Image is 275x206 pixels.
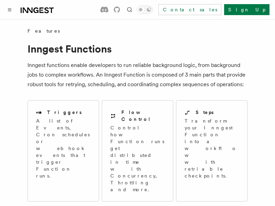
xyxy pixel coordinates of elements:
[158,4,221,15] a: Contact sales
[27,27,60,34] span: Features
[47,109,82,116] h2: Triggers
[136,5,153,14] button: Toggle dark mode
[121,109,165,123] h2: Flow Control
[110,124,165,193] p: Control how Function runs get distributed in time with Concurrency, Throttling and more.
[27,60,247,89] p: Inngest functions enable developers to run reliable background logic, from background jobs to com...
[102,100,173,202] a: Flow ControlControl how Function runs get distributed in time with Concurrency, Throttling and more.
[185,117,239,179] p: Transform your Inngest Function into a workflow with retriable checkpoints.
[36,117,90,179] p: A list of Events, Cron schedules or webhook events that trigger Function runs.
[196,109,214,116] h2: Steps
[125,5,134,14] button: Find something...
[27,100,99,202] a: TriggersA list of Events, Cron schedules or webhook events that trigger Function runs.
[5,5,14,14] button: Toggle navigation
[224,4,269,15] a: Sign Up
[176,100,247,202] a: StepsTransform your Inngest Function into a workflow with retriable checkpoints.
[27,43,247,55] h1: Inngest Functions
